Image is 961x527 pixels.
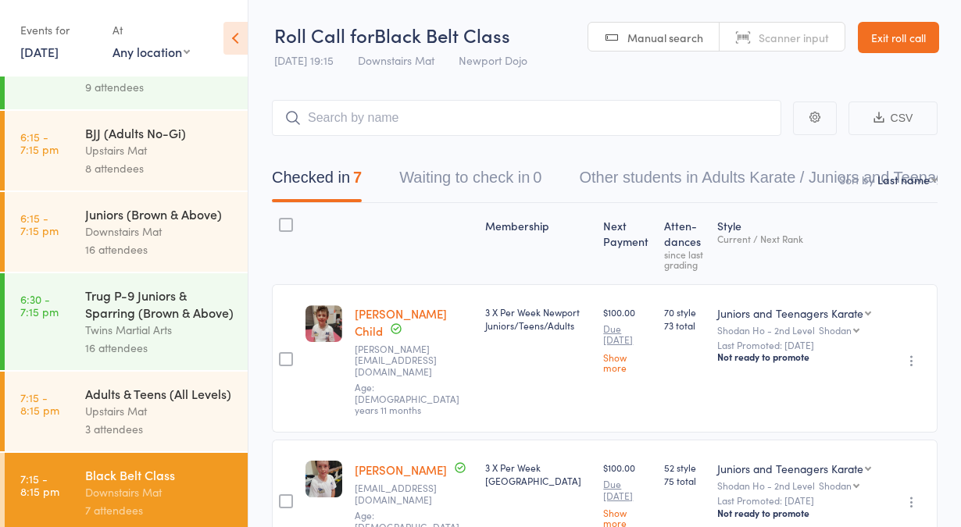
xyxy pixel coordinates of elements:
[485,305,591,332] div: 3 X Per Week Newport Juniors/Teens/Adults
[353,169,362,186] div: 7
[717,480,874,490] div: Shodan Ho - 2nd Level
[597,210,657,277] div: Next Payment
[305,461,342,497] img: image1615968769.png
[20,130,59,155] time: 6:15 - 7:15 pm
[717,507,874,519] div: Not ready to promote
[20,472,59,497] time: 7:15 - 8:15 pm
[717,495,874,506] small: Last Promoted: [DATE]
[85,287,234,321] div: Trug P-9 Juniors & Sparring (Brown & Above)
[85,402,234,420] div: Upstairs Mat
[877,172,930,187] div: Last name
[627,30,703,45] span: Manual search
[5,372,248,451] a: 7:15 -8:15 pmAdults & Teens (All Levels)Upstairs Mat3 attendees
[759,30,829,45] span: Scanner input
[85,466,234,483] div: Black Belt Class
[819,325,852,335] div: Shodan
[85,223,234,240] div: Downstairs Mat
[85,483,234,501] div: Downstairs Mat
[355,380,459,416] span: Age: [DEMOGRAPHIC_DATA] years 11 months
[85,78,234,96] div: 9 attendees
[717,461,863,476] div: Juniors and Teenagers Karate
[479,210,597,277] div: Membership
[85,321,234,339] div: Twins Martial Arts
[664,319,705,332] span: 73 total
[113,43,190,60] div: Any location
[85,240,234,258] div: 16 attendees
[399,161,541,202] button: Waiting to check in0
[5,273,248,370] a: 6:30 -7:15 pmTrug P-9 Juniors & Sparring (Brown & Above)Twins Martial Arts16 attendees
[5,111,248,191] a: 6:15 -7:15 pmBJJ (Adults No-Gi)Upstairs Mat8 attendees
[85,501,234,519] div: 7 attendees
[355,344,473,377] small: dave.jenchild@gmail.com
[113,17,190,43] div: At
[603,479,651,501] small: Due [DATE]
[85,205,234,223] div: Juniors (Brown & Above)
[711,210,881,277] div: Style
[819,480,852,490] div: Shodan
[20,293,59,318] time: 6:30 - 7:15 pm
[658,210,711,277] div: Atten­dances
[85,420,234,438] div: 3 attendees
[664,249,705,269] div: since last grading
[717,233,874,244] div: Current / Next Rank
[274,22,374,48] span: Roll Call for
[459,52,527,68] span: Newport Dojo
[355,305,447,339] a: [PERSON_NAME] Child
[20,17,97,43] div: Events for
[85,159,234,177] div: 8 attendees
[664,461,705,474] span: 52 style
[603,305,651,372] div: $100.00
[85,339,234,357] div: 16 attendees
[717,305,863,321] div: Juniors and Teenagers Karate
[272,161,362,202] button: Checked in7
[5,192,248,272] a: 6:15 -7:15 pmJuniors (Brown & Above)Downstairs Mat16 attendees
[664,305,705,319] span: 70 style
[717,325,874,335] div: Shodan Ho - 2nd Level
[533,169,541,186] div: 0
[858,22,939,53] a: Exit roll call
[305,305,342,342] img: image1614142508.png
[355,482,473,505] small: trentnclarke@yahoo.com.au
[85,141,234,159] div: Upstairs Mat
[20,391,59,416] time: 7:15 - 8:15 pm
[274,52,334,68] span: [DATE] 19:15
[272,100,781,136] input: Search by name
[664,474,705,487] span: 75 total
[839,172,874,187] label: Sort by
[848,101,938,135] button: CSV
[374,22,510,48] span: Black Belt Class
[20,212,59,237] time: 6:15 - 7:15 pm
[355,461,447,478] a: [PERSON_NAME]
[717,351,874,363] div: Not ready to promote
[717,340,874,351] small: Last Promoted: [DATE]
[85,124,234,141] div: BJJ (Adults No-Gi)
[485,461,591,487] div: 3 X Per Week [GEOGRAPHIC_DATA]
[85,385,234,402] div: Adults & Teens (All Levels)
[603,323,651,346] small: Due [DATE]
[20,43,59,60] a: [DATE]
[603,352,651,372] a: Show more
[358,52,434,68] span: Downstairs Mat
